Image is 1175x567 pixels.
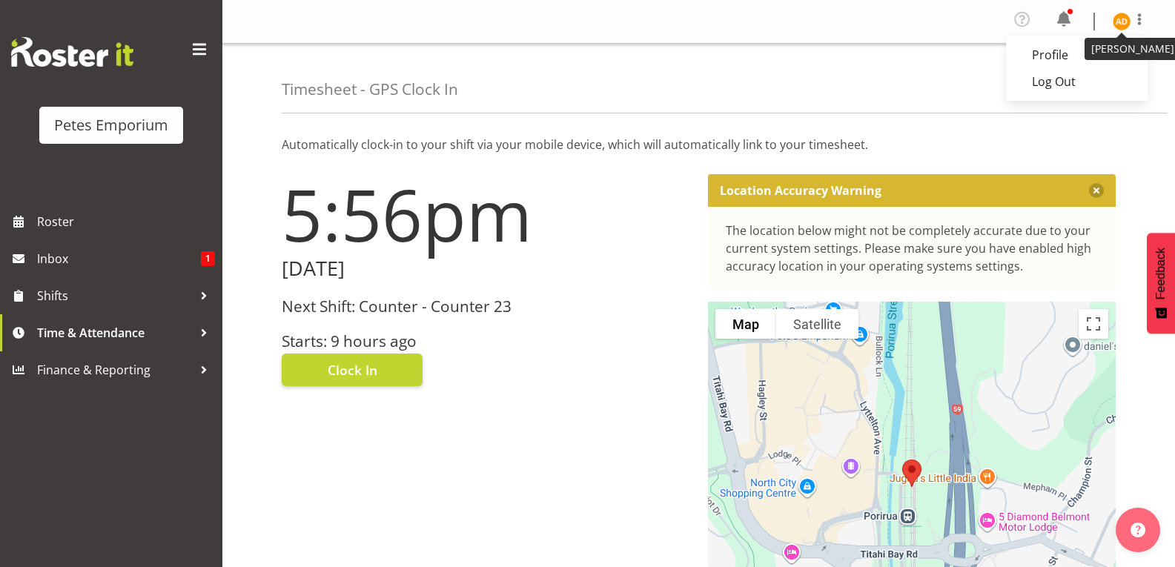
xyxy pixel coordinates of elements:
[282,136,1116,153] p: Automatically clock-in to your shift via your mobile device, which will automatically link to you...
[1113,13,1131,30] img: amelia-denz7002.jpg
[1154,248,1168,299] span: Feedback
[1147,233,1175,334] button: Feedback - Show survey
[282,298,690,315] h3: Next Shift: Counter - Counter 23
[282,174,690,254] h1: 5:56pm
[1131,523,1145,537] img: help-xxl-2.png
[1006,42,1148,68] a: Profile
[282,333,690,350] h3: Starts: 9 hours ago
[37,210,215,233] span: Roster
[328,360,377,379] span: Clock In
[1006,68,1148,95] a: Log Out
[720,183,881,198] p: Location Accuracy Warning
[282,354,423,386] button: Clock In
[54,114,168,136] div: Petes Emporium
[37,285,193,307] span: Shifts
[37,359,193,381] span: Finance & Reporting
[201,251,215,266] span: 1
[715,309,776,339] button: Show street map
[726,222,1099,275] div: The location below might not be completely accurate due to your current system settings. Please m...
[282,81,458,98] h4: Timesheet - GPS Clock In
[282,257,690,280] h2: [DATE]
[1079,309,1108,339] button: Toggle fullscreen view
[37,248,201,270] span: Inbox
[1089,183,1104,198] button: Close message
[776,309,858,339] button: Show satellite imagery
[11,37,133,67] img: Rosterit website logo
[37,322,193,344] span: Time & Attendance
